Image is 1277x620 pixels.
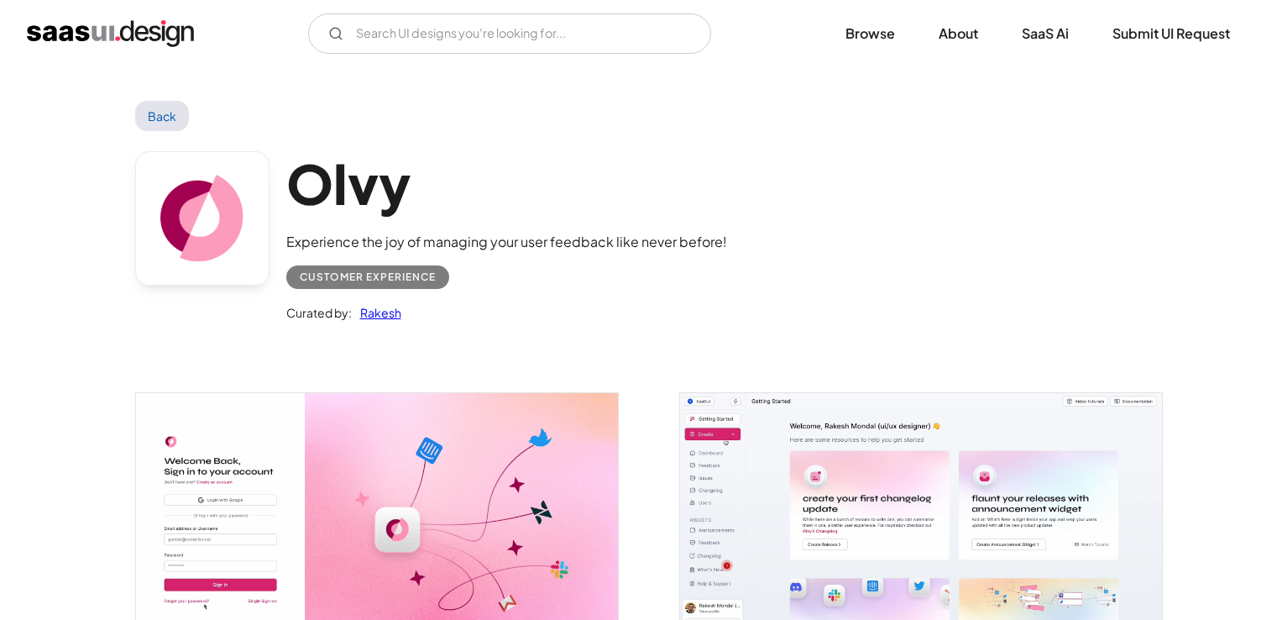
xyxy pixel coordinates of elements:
input: Search UI designs you're looking for... [308,13,711,54]
form: Email Form [308,13,711,54]
div: Customer Experience [300,267,436,287]
a: Submit UI Request [1092,15,1250,52]
a: Rakesh [352,302,401,323]
a: Back [135,101,190,131]
div: Experience the joy of managing your user feedback like never before! [286,232,727,252]
a: SaaS Ai [1002,15,1089,52]
a: Browse [825,15,915,52]
a: home [27,20,194,47]
div: Curated by: [286,302,352,323]
a: About [918,15,998,52]
h1: Olvy [286,151,727,216]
